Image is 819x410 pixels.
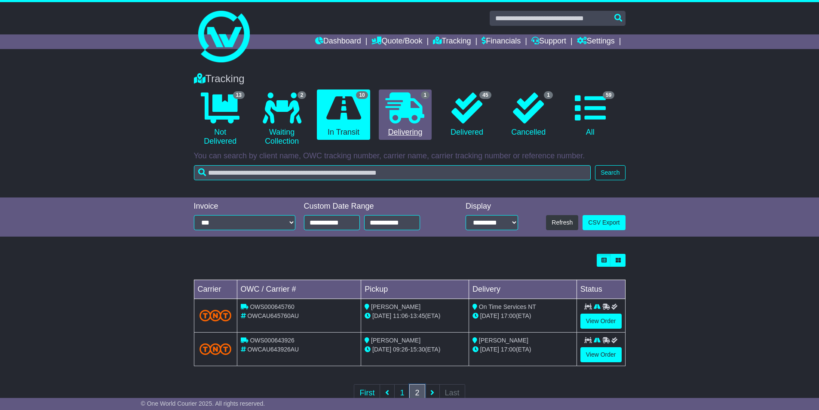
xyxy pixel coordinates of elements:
div: Tracking [190,73,630,85]
span: [PERSON_NAME] [371,337,420,344]
span: OWCAU645760AU [247,312,299,319]
span: 17:00 [501,346,516,353]
div: Custom Date Range [304,202,442,211]
div: Display [466,202,518,211]
span: 09:26 [393,346,408,353]
button: Search [595,165,625,180]
a: Tracking [433,34,471,49]
td: Pickup [361,280,469,299]
div: - (ETA) [365,345,465,354]
td: Status [577,280,625,299]
span: 17:00 [501,312,516,319]
a: 10 In Transit [317,89,370,140]
img: TNT_Domestic.png [199,343,232,355]
a: Financials [482,34,521,49]
a: 59 All [564,89,617,140]
a: 2 [409,384,425,402]
a: View Order [580,314,622,329]
td: Delivery [469,280,577,299]
span: 1 [421,91,430,99]
a: First [354,384,380,402]
a: CSV Export [583,215,625,230]
a: Support [531,34,566,49]
span: 1 [544,91,553,99]
div: - (ETA) [365,311,465,321]
span: [PERSON_NAME] [479,337,528,344]
span: [DATE] [372,312,391,319]
a: Dashboard [315,34,361,49]
span: OWCAU643926AU [247,346,299,353]
a: 13 Not Delivered [194,89,247,149]
a: 2 Waiting Collection [255,89,308,149]
a: 45 Delivered [440,89,493,140]
span: OWS000643926 [250,337,294,344]
div: Invoice [194,202,295,211]
span: 15:30 [410,346,425,353]
span: [PERSON_NAME] [371,303,420,310]
a: Settings [577,34,615,49]
button: Refresh [546,215,578,230]
span: OWS000645760 [250,303,294,310]
a: 1 Delivering [379,89,432,140]
span: [DATE] [480,312,499,319]
span: 10 [356,91,368,99]
td: Carrier [194,280,237,299]
span: [DATE] [372,346,391,353]
span: 13 [233,91,245,99]
span: 11:06 [393,312,408,319]
span: 2 [298,91,307,99]
td: OWC / Carrier # [237,280,361,299]
span: [DATE] [480,346,499,353]
span: © One World Courier 2025. All rights reserved. [141,400,265,407]
div: (ETA) [472,345,573,354]
a: Quote/Book [371,34,422,49]
div: (ETA) [472,311,573,321]
span: 13:45 [410,312,425,319]
a: 1 Cancelled [502,89,555,140]
span: 59 [603,91,614,99]
a: View Order [580,347,622,362]
span: 45 [479,91,491,99]
a: 1 [394,384,410,402]
span: On Time Services NT [479,303,536,310]
p: You can search by client name, OWC tracking number, carrier name, carrier tracking number or refe... [194,151,626,161]
img: TNT_Domestic.png [199,310,232,321]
